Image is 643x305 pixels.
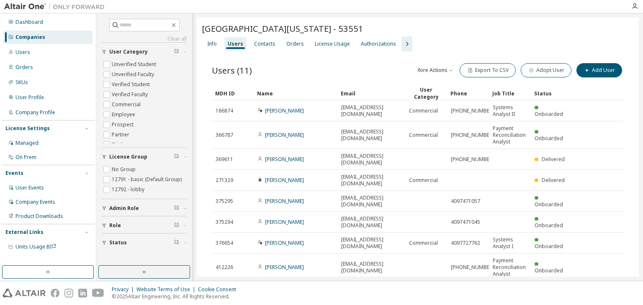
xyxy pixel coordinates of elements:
div: Dashboard [15,19,43,26]
a: [PERSON_NAME] [265,197,304,205]
span: Onboarded [535,110,563,118]
span: 375295 [216,198,233,205]
span: Payment Reconciliation Analyst [493,257,527,277]
span: 4097727762 [451,240,480,246]
span: Users (11) [212,64,252,76]
span: 412226 [216,264,233,271]
span: Commercial [409,108,438,114]
div: Company Events [15,199,55,205]
span: [EMAIL_ADDRESS][DOMAIN_NAME] [341,174,401,187]
span: Onboarded [535,267,563,274]
span: Status [109,239,127,246]
a: [PERSON_NAME] [265,264,304,271]
button: More Actions [414,63,455,77]
img: Altair One [4,3,109,11]
div: Company Profile [15,109,55,116]
span: [EMAIL_ADDRESS][DOMAIN_NAME] [341,104,401,118]
a: [PERSON_NAME] [265,131,304,138]
label: Unverified Faculty [112,69,156,79]
button: Export To CSV [460,63,516,77]
div: User Profile [15,94,44,101]
span: Commercial [409,132,438,138]
div: Product Downloads [15,213,63,220]
label: Commercial [112,100,142,110]
div: MDH ID [215,87,250,100]
button: User Category [102,43,187,61]
span: 375294 [216,219,233,226]
span: [EMAIL_ADDRESS][DOMAIN_NAME] [341,153,401,166]
div: Authorizations [361,41,396,47]
div: External Links [5,229,44,236]
img: facebook.svg [51,289,59,297]
span: [EMAIL_ADDRESS][DOMAIN_NAME] [341,128,401,142]
label: Verified Faculty [112,90,149,100]
span: [EMAIL_ADDRESS][DOMAIN_NAME] [341,195,401,208]
span: Units Usage BI [15,243,57,250]
a: [PERSON_NAME] [265,107,304,114]
span: 186874 [216,108,233,114]
div: Users [228,41,243,47]
div: Info [207,41,217,47]
div: Orders [15,64,33,71]
span: Onboarded [535,222,563,229]
span: Clear filter [174,239,179,246]
span: Delivered [542,156,565,163]
span: 271329 [216,177,233,184]
span: [EMAIL_ADDRESS][DOMAIN_NAME] [341,236,401,250]
label: 12792 - lobby [112,185,146,195]
div: License Usage [315,41,350,47]
div: Users [15,49,30,56]
button: License Group [102,148,187,166]
img: altair_logo.svg [3,289,46,297]
a: [PERSON_NAME] [265,239,304,246]
p: © 2025 Altair Engineering, Inc. All Rights Reserved. [112,293,241,300]
div: Managed [15,140,39,146]
label: Prospect [112,120,135,130]
div: On Prem [15,154,36,161]
div: Privacy [112,286,136,293]
div: Companies [15,34,45,41]
span: 376654 [216,240,233,246]
a: [PERSON_NAME] [265,177,304,184]
label: No Group [112,164,137,174]
label: Employee [112,110,137,120]
img: youtube.svg [92,289,104,297]
span: 4097471045 [451,219,480,226]
div: Cookie Consent [198,286,241,293]
span: License Group [109,154,147,160]
span: Role [109,222,121,229]
span: [GEOGRAPHIC_DATA][US_STATE] - 53551 [202,23,363,34]
span: Admin Role [109,205,139,212]
a: Clear all [102,36,187,42]
div: Orders [286,41,304,47]
label: Unverified Student [112,59,158,69]
span: Systems Analyst II [493,104,527,118]
span: [EMAIL_ADDRESS][DOMAIN_NAME] [341,261,401,274]
img: instagram.svg [64,289,73,297]
label: Trial [112,140,124,150]
span: [PHONE_NUMBER] [451,156,494,163]
div: Phone [450,87,486,100]
span: Onboarded [535,201,563,208]
span: 4097471057 [451,198,480,205]
div: License Settings [5,125,50,132]
div: Status [534,87,569,100]
a: [PERSON_NAME] [265,218,304,226]
span: Onboarded [535,135,563,142]
div: User Category [409,86,444,100]
span: Clear filter [174,222,179,229]
div: Job Title [492,87,527,100]
span: Clear filter [174,49,179,55]
label: 12791 - basic (Default Group) [112,174,183,185]
div: Events [5,170,23,177]
a: [PERSON_NAME] [265,156,304,163]
button: Add User [576,63,622,77]
span: 369611 [216,156,233,163]
label: Partner [112,130,131,140]
span: Clear filter [174,205,179,212]
span: [EMAIL_ADDRESS][DOMAIN_NAME] [341,215,401,229]
span: Systems Analyst I [493,236,527,250]
img: linkedin.svg [78,289,87,297]
div: Email [341,87,402,100]
span: Onboarded [535,243,563,250]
